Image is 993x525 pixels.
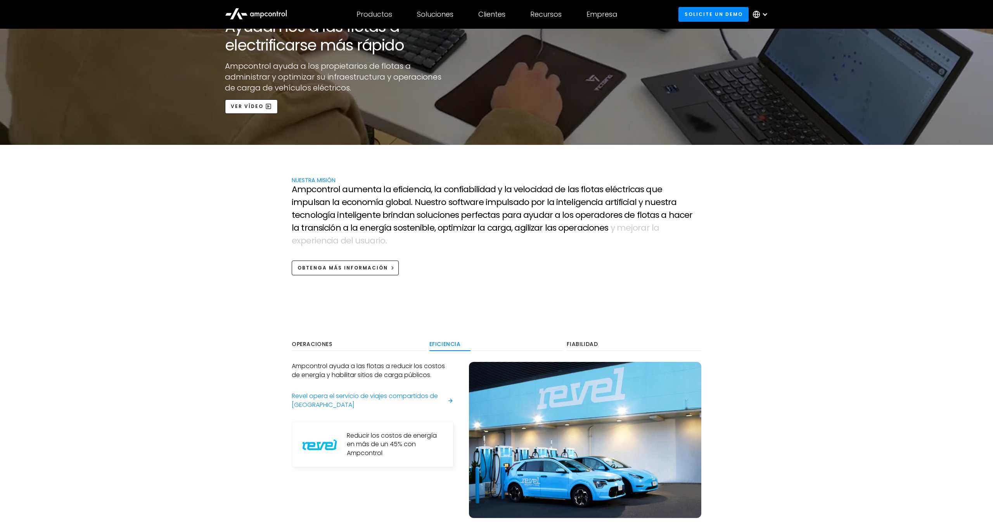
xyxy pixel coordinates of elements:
[529,210,533,220] span: y
[477,210,483,220] span: e
[411,197,412,207] span: .
[574,197,575,207] span: i
[362,197,367,207] span: o
[638,197,643,207] span: y
[487,197,496,207] span: m
[436,184,441,195] span: a
[533,210,538,220] span: u
[668,197,671,207] span: r
[455,210,459,220] span: s
[502,197,507,207] span: u
[610,210,613,220] span: r
[384,223,386,233] span: í
[486,197,487,207] span: i
[472,210,475,220] span: r
[353,210,355,220] span: l
[665,197,668,207] span: t
[617,197,618,207] span: i
[657,184,662,195] span: e
[435,197,438,207] span: t
[330,184,333,195] span: r
[586,197,591,207] span: n
[504,184,506,195] span: l
[613,210,618,220] span: e
[614,197,617,207] span: t
[536,184,542,195] span: d
[308,197,313,207] span: u
[353,184,362,195] span: m
[478,10,505,19] div: Clientes
[656,197,661,207] span: e
[438,210,439,220] span: i
[547,197,549,207] span: l
[417,210,420,220] span: s
[317,210,322,220] span: o
[507,197,509,207] span: l
[581,197,586,207] span: e
[347,197,351,207] span: c
[628,184,630,195] span: i
[490,184,496,195] span: d
[352,223,358,233] span: a
[315,197,319,207] span: s
[398,184,401,195] span: f
[630,210,635,220] span: e
[402,184,407,195] span: c
[689,210,692,220] span: r
[650,197,656,207] span: u
[322,223,324,233] span: i
[550,210,553,220] span: r
[591,197,596,207] span: c
[386,197,391,207] span: g
[470,197,475,207] span: a
[448,197,452,207] span: s
[417,10,453,19] div: Soluciones
[490,210,496,220] span: a
[530,10,562,19] div: Recursos
[439,210,445,220] span: o
[367,210,372,220] span: n
[294,223,299,233] span: a
[441,197,446,207] span: o
[330,223,335,233] span: ó
[344,210,348,220] span: t
[301,439,337,450] img: Revel Logo
[409,210,415,220] span: n
[618,197,621,207] span: f
[479,197,484,207] span: e
[304,210,310,220] span: n
[427,210,433,220] span: u
[304,223,308,233] span: r
[419,184,424,195] span: c
[594,210,599,220] span: a
[336,223,341,233] span: n
[297,184,306,195] span: m
[569,210,573,220] span: s
[328,210,330,220] span: í
[530,184,535,195] span: c
[474,184,476,195] span: i
[318,223,322,233] span: s
[624,210,630,220] span: d
[324,223,329,233] span: c
[591,184,594,195] span: t
[379,223,384,233] span: g
[635,184,640,195] span: a
[376,184,381,195] span: a
[382,210,388,220] span: b
[367,184,373,195] span: n
[483,210,487,220] span: c
[334,197,339,207] span: a
[407,223,410,233] span: t
[351,197,356,207] span: o
[567,184,569,195] span: l
[586,210,591,220] span: e
[300,210,304,220] span: c
[627,197,629,207] span: i
[640,184,644,195] span: s
[311,184,316,195] span: c
[575,184,579,195] span: s
[365,223,370,233] span: n
[415,197,420,207] span: N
